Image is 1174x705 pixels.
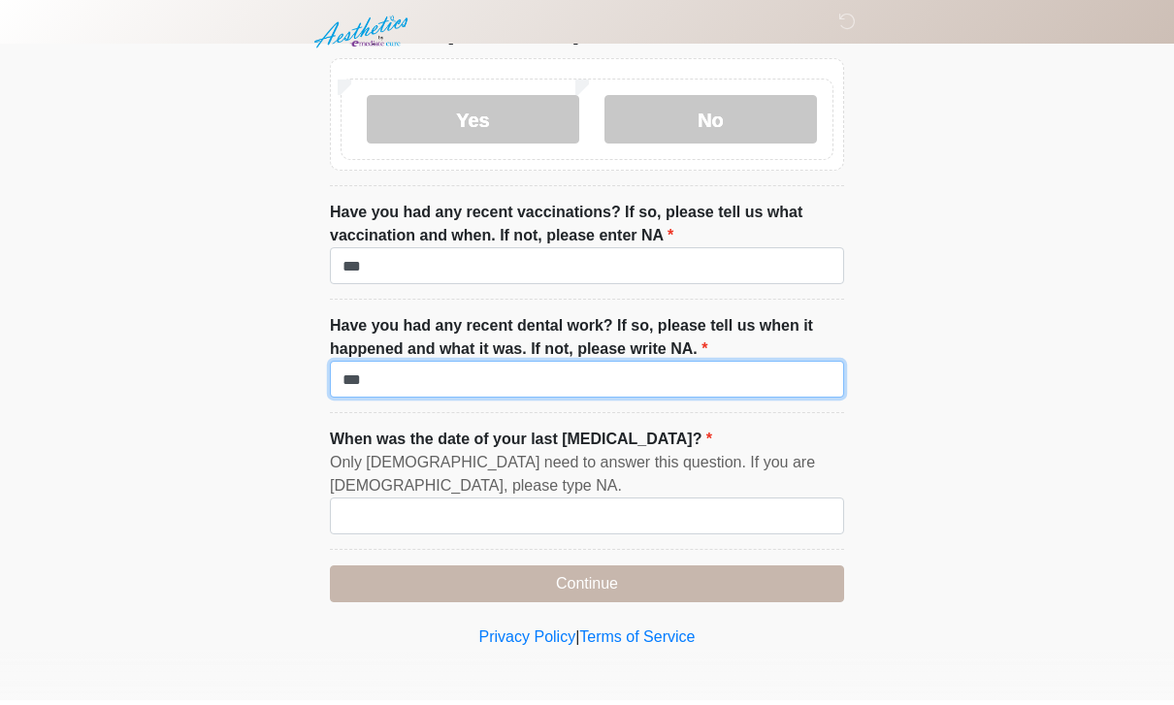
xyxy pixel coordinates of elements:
img: Aesthetics by Emediate Cure Logo [310,15,416,59]
label: Have you had any recent vaccinations? If so, please tell us what vaccination and when. If not, pl... [330,206,844,252]
label: No [604,100,817,148]
label: When was the date of your last [MEDICAL_DATA]? [330,433,712,456]
button: Continue [330,570,844,607]
div: Only [DEMOGRAPHIC_DATA] need to answer this question. If you are [DEMOGRAPHIC_DATA], please type NA. [330,456,844,502]
a: Privacy Policy [479,633,576,650]
a: | [575,633,579,650]
label: Have you had any recent dental work? If so, please tell us when it happened and what it was. If n... [330,319,844,366]
a: Terms of Service [579,633,695,650]
label: Yes [367,100,579,148]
